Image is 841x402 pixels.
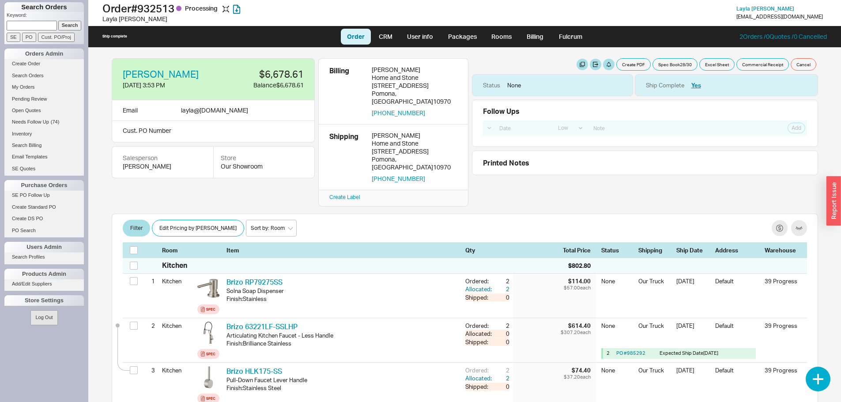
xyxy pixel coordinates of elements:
[4,279,84,289] a: Add/Edit Suppliers
[765,322,800,330] div: 39 Progress
[4,141,84,150] a: Search Billing
[652,58,698,71] button: Spec Book28/30
[616,58,651,71] button: Create PDF
[465,374,509,382] button: Allocated:2
[226,331,458,339] div: Articulating Kitchen Faucet - Less Handle
[705,61,729,68] span: Excel Sheet
[123,105,138,115] div: Email
[226,278,283,286] a: Brizo RP79275SS
[4,117,84,127] a: Needs Follow Up(74)
[144,363,155,378] div: 3
[465,330,494,338] div: Allocated:
[197,349,219,359] a: Spec
[372,90,457,105] div: Pomona , [GEOGRAPHIC_DATA] 10970
[676,246,710,254] div: Ship Date
[561,322,591,330] div: $614.40
[441,29,483,45] a: Packages
[4,83,84,92] a: My Orders
[226,339,458,347] div: Finish : Brilliance Stainless
[736,58,789,71] button: Commercial Receipt
[676,277,710,291] div: [DATE]
[226,322,298,331] a: Brizo 63221LF-SSLHP
[4,269,84,279] div: Products Admin
[226,287,458,295] div: Solna Soap Dispenser
[494,338,509,346] div: 0
[30,310,57,325] button: Log Out
[676,322,710,336] div: [DATE]
[197,304,219,314] a: Spec
[372,139,457,147] div: Home and Stone
[465,293,494,301] div: Shipped:
[561,330,591,335] div: $307.20 each
[51,119,60,124] span: ( 74 )
[483,107,520,115] div: Follow Ups
[485,29,518,45] a: Rooms
[792,124,801,131] span: Add
[465,366,494,374] div: Ordered:
[4,49,84,59] div: Orders Admin
[601,366,633,380] div: None
[494,322,509,330] div: 2
[329,131,365,183] div: Shipping
[638,366,671,380] div: Our Truck
[564,277,591,285] div: $114.00
[483,81,500,89] div: Status
[494,277,509,285] div: 2
[465,338,494,346] div: Shipped:
[373,29,399,45] a: CRM
[123,154,203,162] div: Salesperson
[465,285,494,293] div: Allocated:
[102,2,423,15] h1: Order # 932513
[4,2,84,12] h1: Search Orders
[465,246,509,254] div: Qty
[646,81,684,89] div: Ship Complete
[564,366,591,374] div: $74.40
[796,61,811,68] span: Cancel
[494,122,551,134] input: Date
[4,226,84,235] a: PO Search
[552,29,588,45] a: Fulcrum
[22,33,36,42] input: PO
[206,350,215,357] div: Spec
[765,246,800,254] div: Warehouse
[226,246,462,254] div: Item
[660,350,728,357] div: Expected Ship Date
[130,223,143,233] span: Filter
[226,384,458,392] div: Finish : Stainless Steel
[699,58,735,71] button: Excel Sheet
[494,330,509,338] div: 0
[329,66,365,117] div: Billing
[12,96,47,101] span: Pending Review
[715,277,759,291] div: Default
[601,277,633,291] div: None
[162,318,194,333] div: Kitchen
[112,121,315,143] div: Cust. PO Number
[494,374,509,382] div: 2
[739,33,827,40] a: 2Orders /0Quotes /0 Cancelled
[58,21,82,30] input: Search
[465,285,509,293] button: Allocated:2
[4,295,84,306] div: Store Settings
[638,322,671,336] div: Our Truck
[4,191,84,200] a: SE PO Follow Up
[465,322,494,330] div: Ordered:
[4,129,84,139] a: Inventory
[691,81,701,89] button: Yes
[4,59,84,68] a: Create Order
[765,366,800,374] div: 39 Progress
[4,152,84,162] a: Email Templates
[564,374,591,379] div: $37.20 each
[226,376,458,384] div: Pull-Down Faucet Lever Handle
[372,109,425,117] button: [PHONE_NUMBER]
[226,367,282,376] a: Brizo HLK175-SS
[4,106,84,115] a: Open Quotes
[226,295,458,303] div: Finish : Stainless
[206,306,215,313] div: Spec
[123,69,199,79] a: [PERSON_NAME]
[4,71,84,80] a: Search Orders
[715,322,759,336] div: Default
[607,350,613,357] div: 2
[159,223,237,233] span: Edit Pricing by [PERSON_NAME]
[736,5,794,12] span: Layla [PERSON_NAME]
[7,12,84,21] p: Keyword:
